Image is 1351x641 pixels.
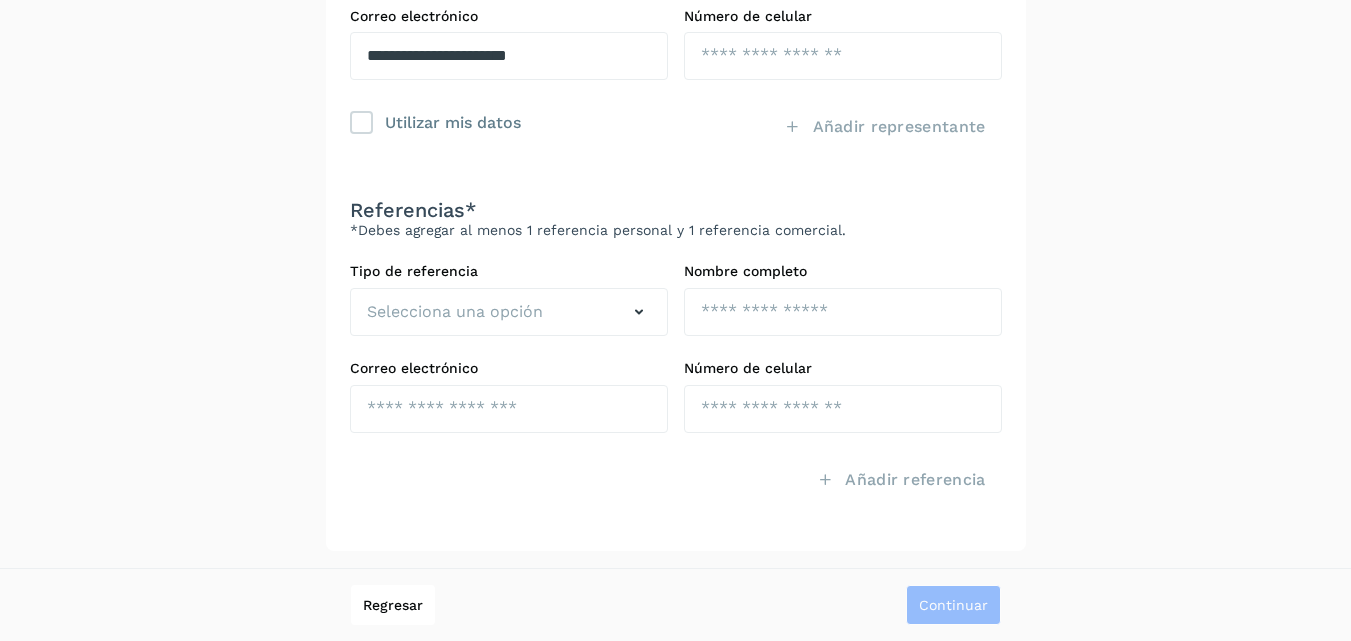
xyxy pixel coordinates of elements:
span: Continuar [919,598,988,612]
label: Número de celular [684,8,1002,25]
button: Regresar [351,585,435,625]
div: Utilizar mis datos [385,108,521,135]
button: Añadir referencia [801,457,1001,503]
label: Nombre completo [684,263,1002,280]
label: Tipo de referencia [350,263,668,280]
button: Continuar [906,585,1001,625]
label: Correo electrónico [350,8,668,25]
label: Correo electrónico [350,360,668,377]
h3: Referencias* [350,198,1002,222]
p: *Debes agregar al menos 1 referencia personal y 1 referencia comercial. [350,222,1002,239]
span: Regresar [363,598,423,612]
span: Añadir referencia [845,469,985,491]
label: Número de celular [684,360,1002,377]
button: Añadir representante [768,104,1001,150]
span: Añadir representante [813,116,986,138]
span: Selecciona una opción [367,300,543,324]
